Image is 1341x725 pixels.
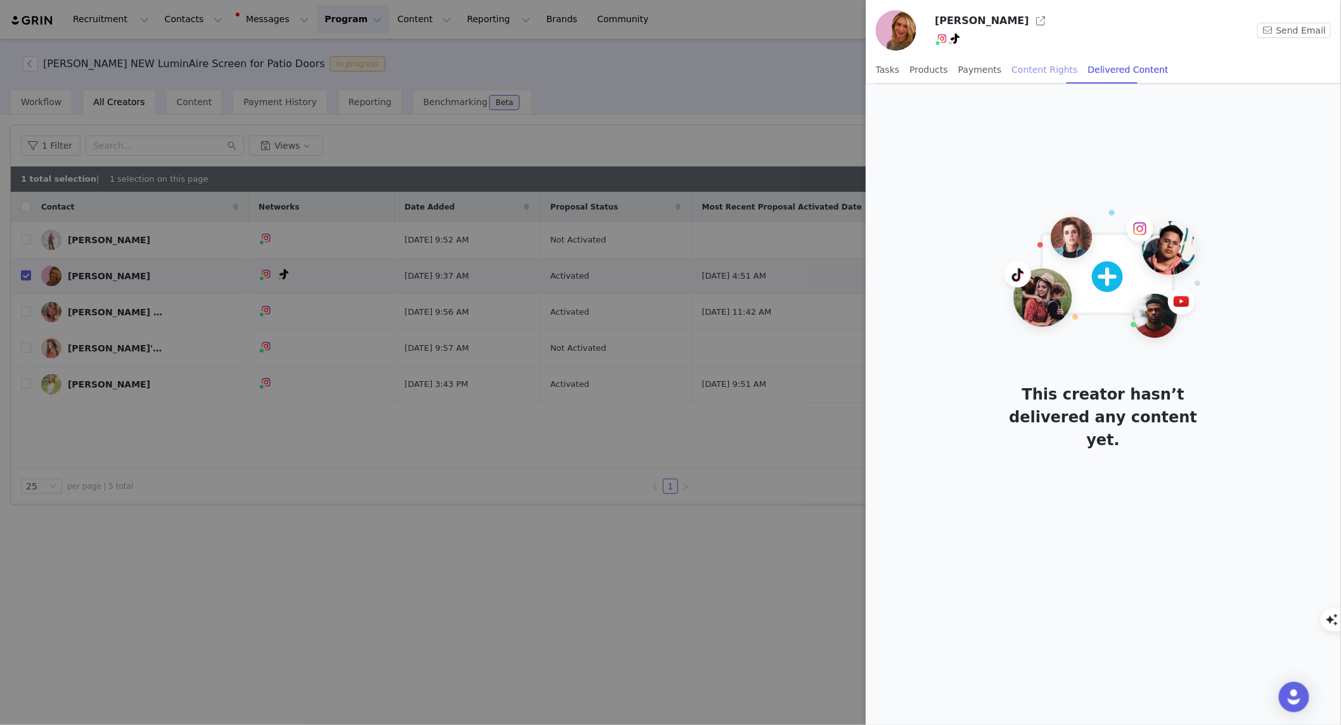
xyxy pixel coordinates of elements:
[876,10,916,51] img: a9859945-5f99-4364-ba3a-d29eb6f697fe.jpg
[1257,23,1331,38] button: Send Email
[999,383,1207,451] h1: This creator hasn’t delivered any content yet.
[1279,682,1309,712] div: Open Intercom Messenger
[935,13,1029,28] h3: [PERSON_NAME]
[910,56,948,84] div: Products
[1088,56,1169,84] div: Delivered Content
[876,56,900,84] div: Tasks
[999,209,1207,353] img: This creator hasn’t delivered any content yet.
[937,34,947,44] img: instagram.svg
[1012,56,1078,84] div: Content Rights
[958,56,1002,84] div: Payments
